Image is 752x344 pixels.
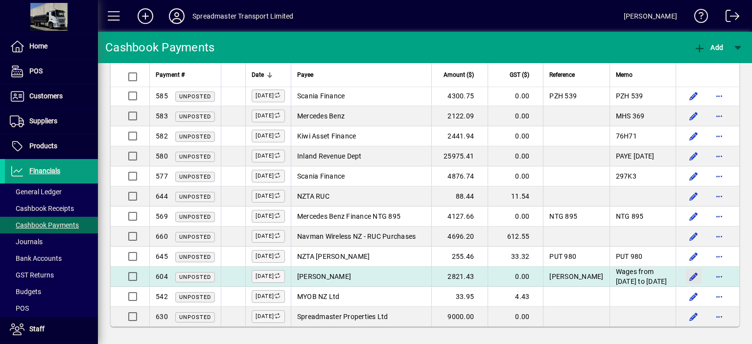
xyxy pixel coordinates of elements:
[10,221,79,229] span: Cashbook Payments
[488,166,543,186] td: 0.00
[5,250,98,267] a: Bank Accounts
[5,300,98,317] a: POS
[156,69,215,80] div: Payment #
[686,309,702,324] button: Edit
[616,132,637,140] span: 76H71
[616,152,655,160] span: PAYE [DATE]
[686,249,702,264] button: Edit
[5,59,98,84] a: POS
[179,214,211,220] span: Unposted
[5,267,98,283] a: GST Returns
[431,186,488,206] td: 88.44
[686,269,702,284] button: Edit
[252,90,285,102] label: [DATE]
[10,254,62,262] span: Bank Accounts
[488,247,543,267] td: 33.32
[686,148,702,164] button: Edit
[691,39,726,56] button: Add
[29,142,57,150] span: Products
[488,146,543,166] td: 0.00
[156,232,168,240] span: 660
[431,287,488,307] td: 33.95
[297,252,370,260] span: NZTA [PERSON_NAME]
[179,314,211,321] span: Unposted
[711,208,727,224] button: More options
[297,132,356,140] span: Kiwi Asset Finance
[10,188,62,196] span: General Ledger
[431,126,488,146] td: 2441.94
[438,69,483,80] div: Amount ($)
[297,152,362,160] span: Inland Revenue Dept
[711,229,727,244] button: More options
[105,40,214,55] div: Cashbook Payments
[297,172,345,180] span: Scania Finance
[179,254,211,260] span: Unposted
[494,69,538,80] div: GST ($)
[179,134,211,140] span: Unposted
[686,188,702,204] button: Edit
[297,92,345,100] span: Scania Finance
[694,44,723,51] span: Add
[686,128,702,144] button: Edit
[252,210,285,223] label: [DATE]
[431,166,488,186] td: 4876.74
[711,188,727,204] button: More options
[156,252,168,260] span: 645
[297,69,425,80] div: Payee
[431,307,488,326] td: 9000.00
[29,42,47,50] span: Home
[718,2,740,34] a: Logout
[711,269,727,284] button: More options
[297,69,313,80] span: Payee
[297,313,388,321] span: Spreadmaster Properties Ltd
[252,250,285,263] label: [DATE]
[5,109,98,134] a: Suppliers
[10,271,54,279] span: GST Returns
[179,234,211,240] span: Unposted
[252,230,285,243] label: [DATE]
[711,289,727,304] button: More options
[686,289,702,304] button: Edit
[488,267,543,287] td: 0.00
[431,106,488,126] td: 2122.09
[431,146,488,166] td: 25975.41
[488,227,543,247] td: 612.55
[686,208,702,224] button: Edit
[431,206,488,227] td: 4127.66
[29,325,45,333] span: Staff
[549,92,577,100] span: PZH 539
[156,273,168,280] span: 604
[711,249,727,264] button: More options
[616,252,643,260] span: PUT 980
[686,229,702,244] button: Edit
[431,247,488,267] td: 255.46
[549,273,603,280] span: [PERSON_NAME]
[297,192,329,200] span: NZTA RUC
[616,69,670,80] div: Memo
[5,283,98,300] a: Budgets
[252,310,285,323] label: [DATE]
[431,267,488,287] td: 2821.43
[156,212,168,220] span: 569
[711,168,727,184] button: More options
[179,194,211,200] span: Unposted
[252,130,285,142] label: [DATE]
[252,170,285,183] label: [DATE]
[156,192,168,200] span: 644
[252,290,285,303] label: [DATE]
[616,69,633,80] span: Memo
[616,172,636,180] span: 297K3
[488,86,543,106] td: 0.00
[711,108,727,124] button: More options
[5,84,98,109] a: Customers
[5,134,98,159] a: Products
[686,108,702,124] button: Edit
[156,92,168,100] span: 585
[252,69,285,80] div: Date
[252,69,264,80] span: Date
[5,183,98,200] a: General Ledger
[549,252,576,260] span: PUT 980
[488,126,543,146] td: 0.00
[5,34,98,59] a: Home
[510,69,529,80] span: GST ($)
